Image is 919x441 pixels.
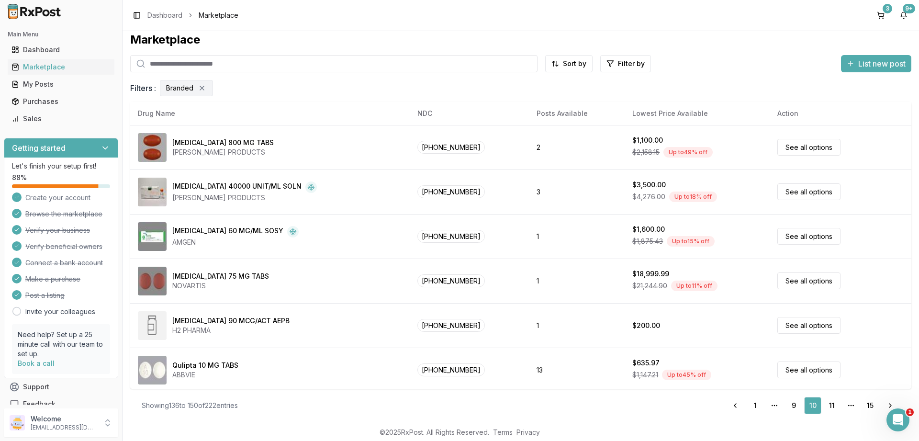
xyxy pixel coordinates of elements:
a: See all options [777,183,841,200]
div: [MEDICAL_DATA] 75 MG TABS [172,271,269,281]
span: $21,244.90 [632,281,667,291]
div: $1,600.00 [632,225,665,234]
th: Posts Available [529,102,625,125]
div: $3,500.00 [632,180,666,190]
a: See all options [777,228,841,245]
span: Verify beneficial owners [25,242,102,251]
img: User avatar [10,415,25,430]
div: Up to 49 % off [663,147,713,158]
td: 2 [529,125,625,170]
div: [PERSON_NAME] PRODUCTS [172,193,317,203]
a: Book a call [18,359,55,367]
button: My Posts [4,77,118,92]
span: Filters : [130,82,156,94]
p: [EMAIL_ADDRESS][DOMAIN_NAME] [31,424,97,431]
button: Support [4,378,118,396]
div: $635.97 [632,358,660,368]
span: Make a purchase [25,274,80,284]
span: [PHONE_NUMBER] [417,185,485,198]
span: Feedback [23,399,56,409]
span: Create your account [25,193,90,203]
button: Sort by [545,55,593,72]
a: Go to next page [881,397,900,414]
a: Privacy [516,428,540,436]
div: Marketplace [130,32,911,47]
div: Marketplace [11,62,111,72]
a: Terms [493,428,513,436]
a: My Posts [8,76,114,93]
a: See all options [777,317,841,334]
img: Qulipta 10 MG TABS [138,356,167,384]
button: Feedback [4,396,118,413]
button: 3 [873,8,888,23]
span: [PHONE_NUMBER] [417,363,485,376]
span: [PHONE_NUMBER] [417,274,485,287]
h3: Getting started [12,142,66,154]
span: Filter by [618,59,645,68]
img: RxPost Logo [4,4,65,19]
button: 9+ [896,8,911,23]
a: Sales [8,110,114,127]
div: Purchases [11,97,111,106]
a: Dashboard [8,41,114,58]
span: Branded [166,83,193,93]
div: Up to 15 % off [667,236,715,247]
div: Up to 18 % off [669,192,717,202]
div: [MEDICAL_DATA] 800 MG TABS [172,138,274,147]
div: AMGEN [172,237,299,247]
a: See all options [777,362,841,378]
a: 1 [747,397,764,414]
button: Sales [4,111,118,126]
span: Post a listing [25,291,65,300]
div: H2 PHARMA [172,326,290,335]
a: List new post [841,60,911,69]
div: My Posts [11,79,111,89]
div: Up to 45 % off [662,370,711,380]
a: 10 [804,397,821,414]
a: Purchases [8,93,114,110]
div: Up to 11 % off [671,281,717,291]
td: 13 [529,348,625,392]
th: NDC [410,102,529,125]
div: Dashboard [11,45,111,55]
a: See all options [777,272,841,289]
th: Lowest Price Available [625,102,769,125]
button: Dashboard [4,42,118,57]
span: $2,158.15 [632,147,660,157]
button: Filter by [600,55,651,72]
button: Marketplace [4,59,118,75]
a: Marketplace [8,58,114,76]
span: $4,276.00 [632,192,665,202]
span: [PHONE_NUMBER] [417,230,485,243]
span: $1,875.43 [632,237,663,246]
div: Showing 136 to 150 of 222 entries [142,401,238,410]
nav: pagination [726,397,900,414]
nav: breadcrumb [147,11,238,20]
span: Connect a bank account [25,258,103,268]
p: Need help? Set up a 25 minute call with our team to set up. [18,330,104,359]
button: Purchases [4,94,118,109]
div: 3 [883,4,892,13]
img: Prezista 800 MG TABS [138,133,167,162]
div: $18,999.99 [632,269,669,279]
span: Verify your business [25,226,90,235]
iframe: Intercom live chat [886,408,909,431]
div: NOVARTIS [172,281,269,291]
span: 1 [906,408,914,416]
img: Pulmicort Flexhaler 90 MCG/ACT AEPB [138,311,167,340]
div: [MEDICAL_DATA] 40000 UNIT/ML SOLN [172,181,302,193]
td: 3 [529,170,625,214]
div: 9+ [903,4,915,13]
span: $1,147.21 [632,370,658,380]
a: See all options [777,139,841,156]
span: 88 % [12,173,27,182]
th: Action [770,102,912,125]
span: List new post [858,58,906,69]
div: Qulipta 10 MG TABS [172,361,238,370]
a: Invite your colleagues [25,307,95,317]
td: 1 [529,259,625,303]
div: [PERSON_NAME] PRODUCTS [172,147,274,157]
button: Remove Branded filter [197,83,207,93]
span: Marketplace [199,11,238,20]
a: 11 [823,397,841,414]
